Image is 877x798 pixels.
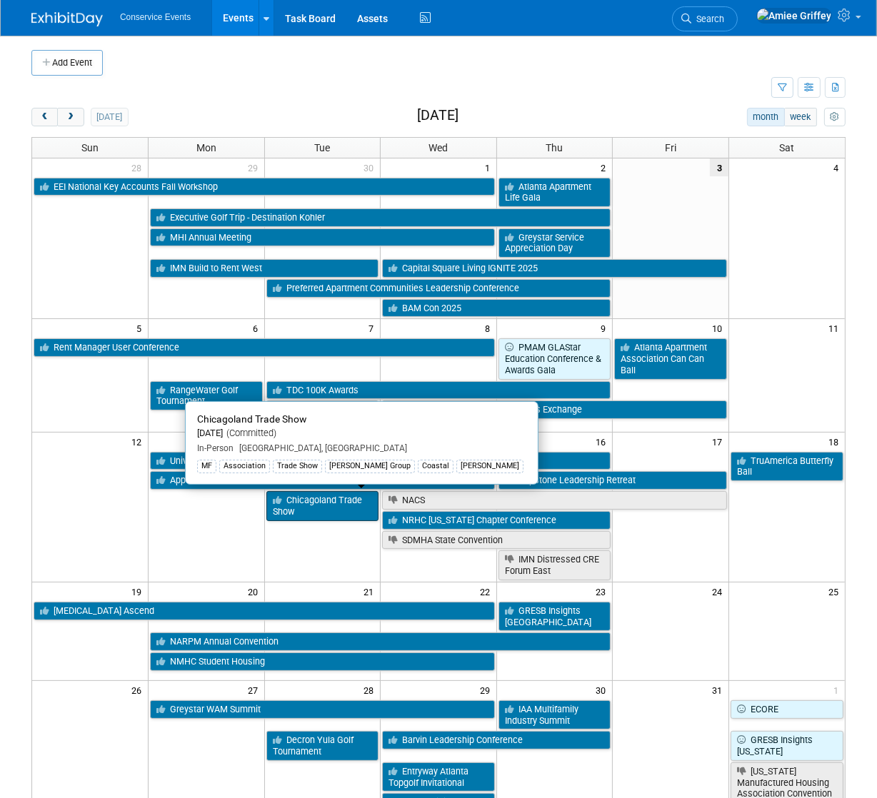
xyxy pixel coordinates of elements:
[382,259,727,278] a: Capital Square Living IGNITE 2025
[827,582,845,600] span: 25
[219,460,270,473] div: Association
[246,681,264,699] span: 27
[150,208,611,227] a: Executive Golf Trip - Destination Kohler
[731,700,843,719] a: ECORE
[498,338,611,379] a: PMAM GLAStar Education Conference & Awards Gala
[711,319,728,337] span: 10
[784,108,817,126] button: week
[150,381,263,410] a: RangeWater Golf Tournament
[367,319,380,337] span: 7
[150,259,379,278] a: IMN Build to Rent West
[382,731,611,749] a: Barvin Leadership Conference
[711,433,728,450] span: 17
[34,602,495,620] a: [MEDICAL_DATA] Ascend
[130,681,148,699] span: 26
[599,158,612,176] span: 2
[498,700,611,729] a: IAA Multifamily Industry Summit
[827,319,845,337] span: 11
[150,471,495,490] a: Appfolio Customer Conference
[830,113,839,122] i: Personalize Calendar
[382,762,495,792] a: Entryway Atlanta Topgolf Invitational
[594,433,612,450] span: 16
[483,319,496,337] span: 8
[34,178,495,196] a: EEI National Key Accounts Fall Workshop
[34,338,495,357] a: Rent Manager User Conference
[266,731,379,760] a: Decron Yula Golf Tournament
[266,491,379,520] a: Chicagoland Trade Show
[498,228,611,258] a: Greystar Service Appreciation Day
[91,108,129,126] button: [DATE]
[325,460,415,473] div: [PERSON_NAME] Group
[731,452,843,481] a: TruAmerica Butterfly Ball
[832,158,845,176] span: 4
[599,319,612,337] span: 9
[130,158,148,176] span: 28
[614,338,727,379] a: Atlanta Apartment Association Can Can Ball
[747,108,785,126] button: month
[665,142,676,153] span: Fri
[418,460,453,473] div: Coastal
[382,299,611,318] a: BAM Con 2025
[478,582,496,600] span: 22
[711,681,728,699] span: 31
[779,142,794,153] span: Sat
[130,433,148,450] span: 12
[246,582,264,600] span: 20
[31,108,58,126] button: prev
[546,142,563,153] span: Thu
[382,511,611,530] a: NRHC [US_STATE] Chapter Conference
[417,108,458,123] h2: [DATE]
[197,413,306,425] span: Chicagoland Trade Show
[594,582,612,600] span: 23
[711,582,728,600] span: 24
[246,158,264,176] span: 29
[483,158,496,176] span: 1
[382,491,727,510] a: NACS
[731,731,843,760] a: GRESB Insights [US_STATE]
[672,6,738,31] a: Search
[498,602,611,631] a: GRESB Insights [GEOGRAPHIC_DATA]
[31,12,103,26] img: ExhibitDay
[691,14,724,24] span: Search
[456,460,523,473] div: [PERSON_NAME]
[498,471,727,490] a: Capstone Leadership Retreat
[251,319,264,337] span: 6
[150,632,611,651] a: NARPM Annual Convention
[273,460,322,473] div: Trade Show
[197,460,216,473] div: MF
[362,158,380,176] span: 30
[756,8,832,24] img: Amiee Griffey
[498,550,611,580] a: IMN Distressed CRE Forum East
[196,142,216,153] span: Mon
[478,681,496,699] span: 29
[832,681,845,699] span: 1
[223,428,276,438] span: (Committed)
[382,400,727,419] a: Interface Senior Housing Business Exchange
[120,12,191,22] span: Conservice Events
[314,142,330,153] span: Tue
[710,158,728,176] span: 3
[382,531,611,550] a: SDMHA State Convention
[197,443,234,453] span: In-Person
[827,433,845,450] span: 18
[150,452,611,470] a: University Partners’ Level Up Conference
[362,582,380,600] span: 21
[197,428,526,440] div: [DATE]
[31,50,103,76] button: Add Event
[150,652,495,671] a: NMHC Student Housing
[498,178,611,207] a: Atlanta Apartment Life Gala
[429,142,448,153] span: Wed
[362,681,380,699] span: 28
[130,582,148,600] span: 19
[594,681,612,699] span: 30
[135,319,148,337] span: 5
[266,381,611,400] a: TDC 100K Awards
[150,700,495,719] a: Greystar WAM Summit
[824,108,846,126] button: myCustomButton
[234,443,407,453] span: [GEOGRAPHIC_DATA], [GEOGRAPHIC_DATA]
[81,142,99,153] span: Sun
[57,108,84,126] button: next
[266,279,611,298] a: Preferred Apartment Communities Leadership Conference
[150,228,495,247] a: MHI Annual Meeting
